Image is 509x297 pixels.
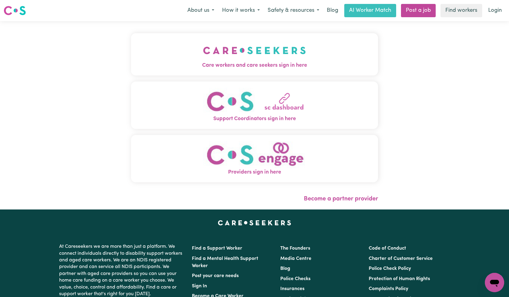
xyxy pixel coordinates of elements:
a: Become a partner provider [304,196,378,202]
button: Care workers and care seekers sign in here [131,33,378,75]
button: How it works [218,4,264,17]
a: Find workers [441,4,482,17]
a: Charter of Customer Service [369,256,433,261]
img: Careseekers logo [4,5,26,16]
span: Care workers and care seekers sign in here [131,62,378,69]
a: Find a Mental Health Support Worker [192,256,258,268]
button: Support Coordinators sign in here [131,81,378,129]
a: Blog [323,4,342,17]
a: AI Worker Match [344,4,396,17]
a: Careseekers home page [218,220,291,225]
a: Complaints Policy [369,286,408,291]
a: Insurances [280,286,304,291]
a: Protection of Human Rights [369,276,430,281]
span: Support Coordinators sign in here [131,115,378,123]
a: Police Check Policy [369,266,411,271]
a: Find a Support Worker [192,246,242,251]
button: Safety & resources [264,4,323,17]
span: Providers sign in here [131,168,378,176]
a: Media Centre [280,256,311,261]
button: Providers sign in here [131,135,378,182]
a: Login [485,4,505,17]
a: Post a job [401,4,436,17]
a: Code of Conduct [369,246,406,251]
a: Police Checks [280,276,310,281]
a: Post your care needs [192,273,239,278]
a: Careseekers logo [4,4,26,18]
a: The Founders [280,246,310,251]
iframe: Button to launch messaging window [485,273,504,292]
a: Sign In [192,284,207,289]
button: About us [183,4,218,17]
a: Blog [280,266,290,271]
